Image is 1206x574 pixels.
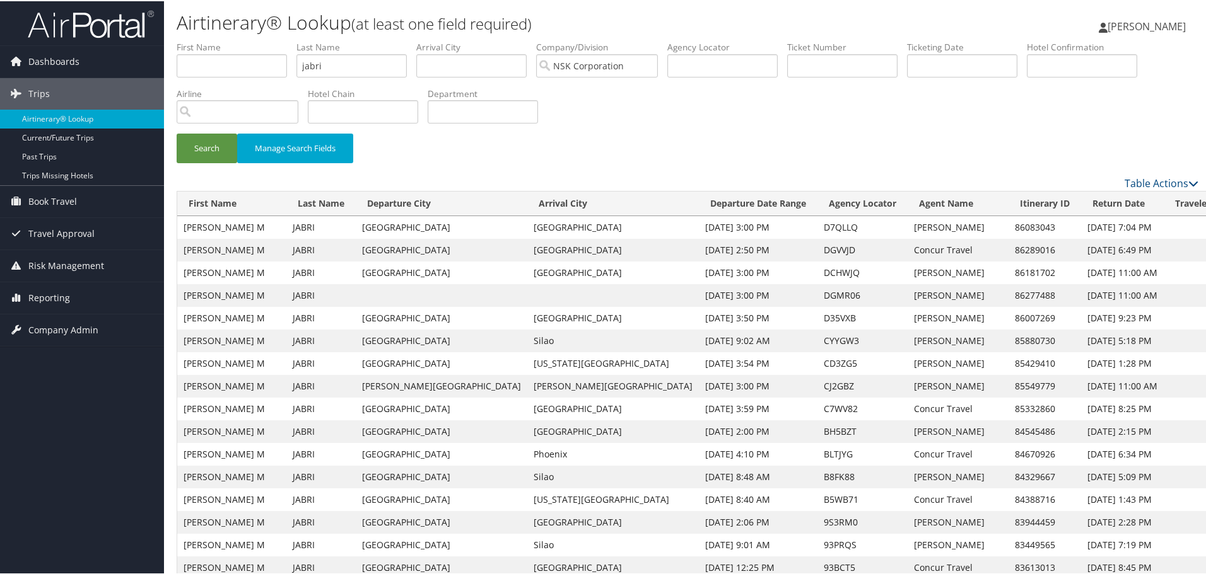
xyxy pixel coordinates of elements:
[286,464,356,487] td: JABRI
[286,238,356,260] td: JABRI
[908,532,1009,555] td: [PERSON_NAME]
[356,487,527,510] td: [GEOGRAPHIC_DATA]
[527,419,699,442] td: [GEOGRAPHIC_DATA]
[286,510,356,532] td: JABRI
[908,510,1009,532] td: [PERSON_NAME]
[286,487,356,510] td: JABRI
[177,396,286,419] td: [PERSON_NAME] M
[699,351,817,374] td: [DATE] 3:54 PM
[1099,6,1198,44] a: [PERSON_NAME]
[177,86,308,99] label: Airline
[286,419,356,442] td: JABRI
[356,532,527,555] td: [GEOGRAPHIC_DATA]
[237,132,353,162] button: Manage Search Fields
[527,215,699,238] td: [GEOGRAPHIC_DATA]
[536,40,667,52] label: Company/Division
[177,487,286,510] td: [PERSON_NAME] M
[527,328,699,351] td: Silao
[356,190,527,215] th: Departure City: activate to sort column ascending
[1125,175,1198,189] a: Table Actions
[527,510,699,532] td: [GEOGRAPHIC_DATA]
[177,532,286,555] td: [PERSON_NAME] M
[1081,419,1164,442] td: [DATE] 2:15 PM
[699,306,817,328] td: [DATE] 3:50 PM
[308,86,428,99] label: Hotel Chain
[817,260,908,283] td: DCHWJQ
[699,238,817,260] td: [DATE] 2:50 PM
[699,215,817,238] td: [DATE] 3:00 PM
[1009,306,1081,328] td: 86007269
[527,487,699,510] td: [US_STATE][GEOGRAPHIC_DATA]
[286,396,356,419] td: JABRI
[527,464,699,487] td: Silao
[356,510,527,532] td: [GEOGRAPHIC_DATA]
[1081,396,1164,419] td: [DATE] 8:25 PM
[527,190,699,215] th: Arrival City: activate to sort column ascending
[28,313,98,345] span: Company Admin
[787,40,907,52] label: Ticket Number
[356,464,527,487] td: [GEOGRAPHIC_DATA]
[177,419,286,442] td: [PERSON_NAME] M
[1009,215,1081,238] td: 86083043
[1009,510,1081,532] td: 83944459
[28,249,104,280] span: Risk Management
[177,306,286,328] td: [PERSON_NAME] M
[908,283,1009,306] td: [PERSON_NAME]
[699,396,817,419] td: [DATE] 3:59 PM
[296,40,416,52] label: Last Name
[177,40,296,52] label: First Name
[699,464,817,487] td: [DATE] 8:48 AM
[908,328,1009,351] td: [PERSON_NAME]
[699,190,817,215] th: Departure Date Range: activate to sort column ascending
[177,374,286,396] td: [PERSON_NAME] M
[1081,351,1164,374] td: [DATE] 1:28 PM
[1081,306,1164,328] td: [DATE] 9:23 PM
[1009,464,1081,487] td: 84329667
[356,306,527,328] td: [GEOGRAPHIC_DATA]
[1009,190,1081,215] th: Itinerary ID: activate to sort column ascending
[527,351,699,374] td: [US_STATE][GEOGRAPHIC_DATA]
[817,532,908,555] td: 93PRQS
[1009,442,1081,464] td: 84670926
[1081,464,1164,487] td: [DATE] 5:09 PM
[286,215,356,238] td: JABRI
[817,306,908,328] td: D35VXB
[817,510,908,532] td: 9S3RM0
[177,215,286,238] td: [PERSON_NAME] M
[908,464,1009,487] td: [PERSON_NAME]
[177,351,286,374] td: [PERSON_NAME] M
[1009,396,1081,419] td: 85332860
[28,185,77,216] span: Book Travel
[527,374,699,396] td: [PERSON_NAME][GEOGRAPHIC_DATA]
[356,215,527,238] td: [GEOGRAPHIC_DATA]
[177,510,286,532] td: [PERSON_NAME] M
[356,396,527,419] td: [GEOGRAPHIC_DATA]
[908,351,1009,374] td: [PERSON_NAME]
[1009,532,1081,555] td: 83449565
[28,217,95,248] span: Travel Approval
[817,283,908,306] td: DGMR06
[908,374,1009,396] td: [PERSON_NAME]
[177,260,286,283] td: [PERSON_NAME] M
[286,328,356,351] td: JABRI
[699,374,817,396] td: [DATE] 3:00 PM
[699,510,817,532] td: [DATE] 2:06 PM
[1081,328,1164,351] td: [DATE] 5:18 PM
[1009,328,1081,351] td: 85880730
[1081,260,1164,283] td: [DATE] 11:00 AM
[1108,18,1186,32] span: [PERSON_NAME]
[416,40,536,52] label: Arrival City
[817,374,908,396] td: CJ2GBZ
[356,238,527,260] td: [GEOGRAPHIC_DATA]
[817,487,908,510] td: B5WB71
[1009,260,1081,283] td: 86181702
[1081,374,1164,396] td: [DATE] 11:00 AM
[667,40,787,52] label: Agency Locator
[817,351,908,374] td: CD3ZG5
[699,328,817,351] td: [DATE] 9:02 AM
[177,190,286,215] th: First Name: activate to sort column ascending
[286,260,356,283] td: JABRI
[908,396,1009,419] td: Concur Travel
[177,8,858,35] h1: Airtinerary® Lookup
[817,215,908,238] td: D7QLLQ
